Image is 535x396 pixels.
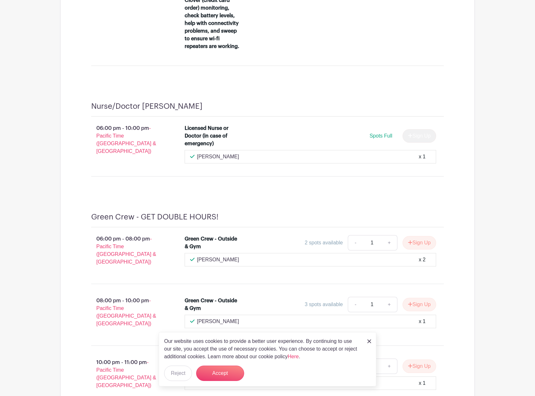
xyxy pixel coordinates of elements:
[381,359,397,374] a: +
[348,297,363,312] a: -
[96,236,156,265] span: - Pacific Time ([GEOGRAPHIC_DATA] & [GEOGRAPHIC_DATA])
[419,379,426,387] div: x 1
[381,235,397,250] a: +
[91,212,219,222] h4: Green Crew - GET DOUBLE HOURS!
[197,256,239,264] p: [PERSON_NAME]
[96,360,156,388] span: - Pacific Time ([GEOGRAPHIC_DATA] & [GEOGRAPHIC_DATA])
[403,236,436,249] button: Sign Up
[419,153,426,161] div: x 1
[81,233,174,268] p: 06:00 pm - 08:00 pm
[419,318,426,325] div: x 1
[288,354,299,359] a: Here
[185,124,240,147] div: Licensed Nurse or Doctor (in case of emergency)
[96,125,156,154] span: - Pacific Time ([GEOGRAPHIC_DATA] & [GEOGRAPHIC_DATA])
[367,339,371,343] img: close_button-5f87c8562297e5c2d7936805f587ecaba9071eb48480494691a3f1689db116b3.svg
[348,235,363,250] a: -
[419,256,426,264] div: x 2
[196,366,244,381] button: Accept
[197,153,239,161] p: [PERSON_NAME]
[403,360,436,373] button: Sign Up
[370,133,392,139] span: Spots Full
[91,102,203,111] h4: Nurse/Doctor [PERSON_NAME]
[381,297,397,312] a: +
[164,337,361,360] p: Our website uses cookies to provide a better user experience. By continuing to use our site, you ...
[185,297,240,312] div: Green Crew - Outside & Gym
[81,294,174,330] p: 08:00 pm - 10:00 pm
[197,318,239,325] p: [PERSON_NAME]
[305,301,343,308] div: 3 spots available
[164,366,192,381] button: Reject
[185,235,240,250] div: Green Crew - Outside & Gym
[403,298,436,311] button: Sign Up
[96,298,156,326] span: - Pacific Time ([GEOGRAPHIC_DATA] & [GEOGRAPHIC_DATA])
[305,239,343,247] div: 2 spots available
[81,356,174,392] p: 10:00 pm - 11:00 pm
[81,122,174,158] p: 06:00 pm - 10:00 pm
